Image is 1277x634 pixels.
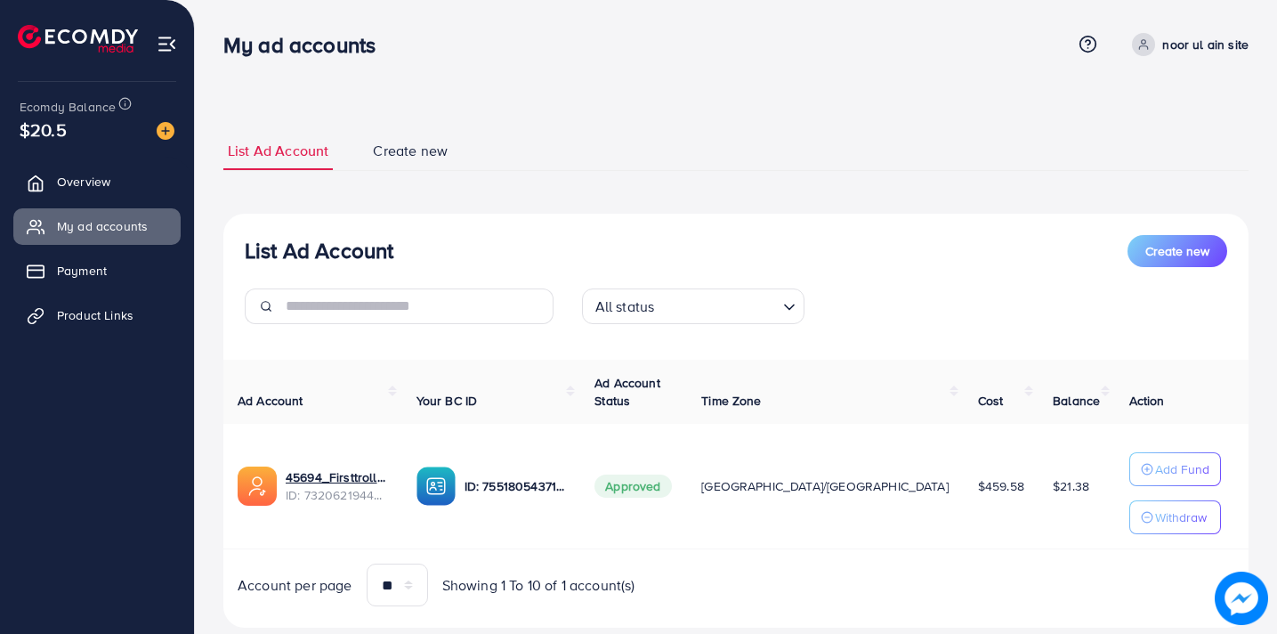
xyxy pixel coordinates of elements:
span: Create new [373,141,448,161]
div: <span class='underline'>45694_Firsttrolly_1704465137831</span></br>7320621944758534145 [286,468,388,505]
button: Add Fund [1129,452,1221,486]
span: Payment [57,262,107,280]
h3: My ad accounts [223,32,390,58]
span: Product Links [57,306,133,324]
img: ic-ba-acc.ded83a64.svg [416,467,456,506]
a: Payment [13,253,181,289]
span: Cost [978,392,1004,410]
p: Add Fund [1155,459,1209,480]
img: menu [157,34,177,54]
a: 45694_Firsttrolly_1704465137831 [286,468,388,486]
span: Approved [594,475,671,498]
p: noor ul ain site [1162,34,1249,55]
button: Create new [1127,235,1227,267]
img: ic-ads-acc.e4c84228.svg [238,467,277,506]
span: $20.5 [20,117,67,142]
img: image [1215,572,1268,625]
span: Create new [1145,242,1209,260]
span: Ecomdy Balance [20,98,116,116]
span: Action [1129,392,1165,410]
span: My ad accounts [57,217,148,235]
a: Overview [13,164,181,199]
span: Showing 1 To 10 of 1 account(s) [442,575,635,596]
a: noor ul ain site [1125,33,1249,56]
a: My ad accounts [13,208,181,244]
p: ID: 7551805437130473490 [465,475,567,497]
span: Overview [57,173,110,191]
input: Search for option [659,290,775,320]
span: Ad Account [238,392,303,410]
span: Time Zone [701,392,761,410]
h3: List Ad Account [245,238,393,264]
span: Account per page [238,575,352,596]
span: $21.38 [1053,477,1089,495]
span: Balance [1053,392,1100,410]
span: Ad Account Status [594,374,660,410]
span: All status [592,294,659,320]
img: logo [18,25,138,53]
span: $459.58 [978,477,1024,495]
div: Search for option [582,289,804,324]
a: Product Links [13,297,181,333]
img: image [157,122,174,140]
span: Your BC ID [416,392,478,410]
span: List Ad Account [228,141,328,161]
span: [GEOGRAPHIC_DATA]/[GEOGRAPHIC_DATA] [701,477,949,495]
p: Withdraw [1155,507,1207,528]
span: ID: 7320621944758534145 [286,486,388,504]
button: Withdraw [1129,500,1221,534]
